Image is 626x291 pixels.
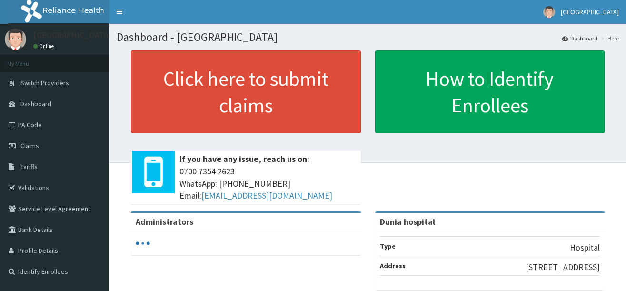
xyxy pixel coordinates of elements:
[136,236,150,251] svg: audio-loading
[375,50,605,133] a: How to Identify Enrollees
[33,43,56,50] a: Online
[201,190,332,201] a: [EMAIL_ADDRESS][DOMAIN_NAME]
[20,162,38,171] span: Tariffs
[20,79,69,87] span: Switch Providers
[5,29,26,50] img: User Image
[380,261,406,270] b: Address
[598,34,619,42] li: Here
[136,216,193,227] b: Administrators
[561,8,619,16] span: [GEOGRAPHIC_DATA]
[33,31,112,40] p: [GEOGRAPHIC_DATA]
[543,6,555,18] img: User Image
[20,141,39,150] span: Claims
[131,50,361,133] a: Click here to submit claims
[179,165,356,202] span: 0700 7354 2623 WhatsApp: [PHONE_NUMBER] Email:
[380,216,435,227] strong: Dunia hospital
[179,153,309,164] b: If you have any issue, reach us on:
[20,100,51,108] span: Dashboard
[570,241,600,254] p: Hospital
[117,31,619,43] h1: Dashboard - [GEOGRAPHIC_DATA]
[380,242,396,251] b: Type
[526,261,600,273] p: [STREET_ADDRESS]
[562,34,597,42] a: Dashboard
